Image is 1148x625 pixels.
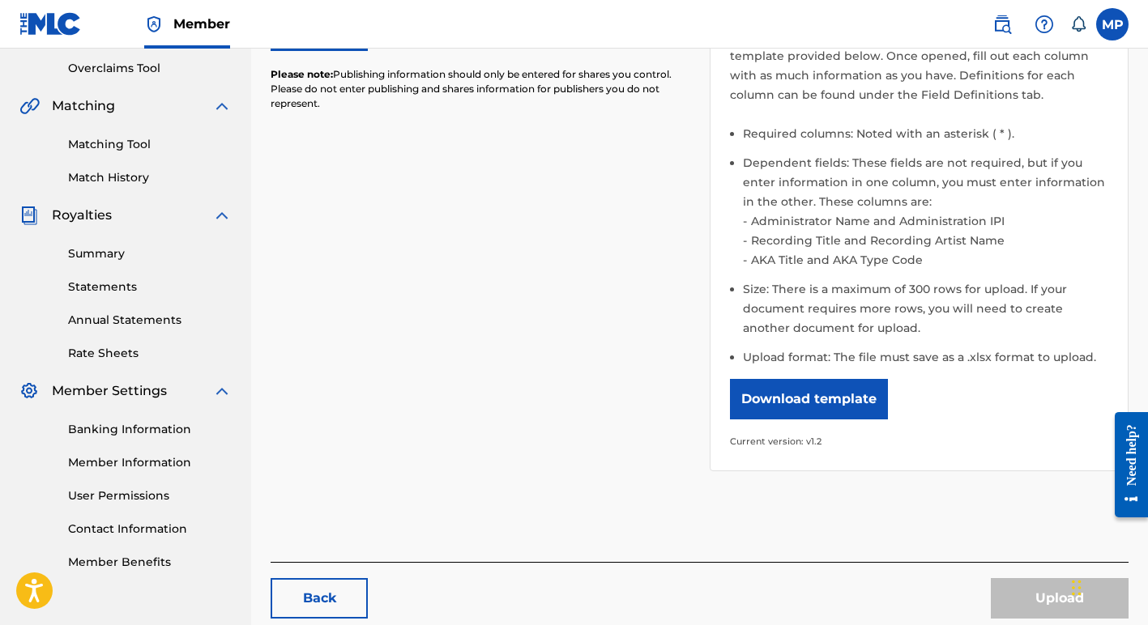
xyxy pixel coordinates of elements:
[144,15,164,34] img: Top Rightsholder
[1096,8,1129,40] div: User Menu
[52,206,112,225] span: Royalties
[747,250,1109,270] li: AKA Title and AKA Type Code
[1035,15,1054,34] img: help
[173,15,230,33] span: Member
[271,67,690,111] p: Publishing information should only be entered for shares you control. Please do not enter publish...
[68,245,232,262] a: Summary
[68,312,232,329] a: Annual Statements
[271,68,333,80] span: Please note:
[52,96,115,116] span: Matching
[212,206,232,225] img: expand
[743,347,1109,367] li: Upload format: The file must save as a .xlsx format to upload.
[19,96,40,116] img: Matching
[19,12,82,36] img: MLC Logo
[1103,406,1148,523] iframe: Resource Center
[1070,16,1086,32] div: Notifications
[68,345,232,362] a: Rate Sheets
[747,231,1109,250] li: Recording Title and Recording Artist Name
[271,578,368,619] a: Back
[68,278,232,295] a: Statements
[68,487,232,504] a: User Permissions
[68,521,232,538] a: Contact Information
[19,206,39,225] img: Royalties
[68,454,232,471] a: Member Information
[212,381,232,401] img: expand
[730,379,888,419] button: Download template
[743,279,1109,347] li: Size: There is a maximum of 300 rows for upload. If your document requires more rows, you will ne...
[730,27,1109,104] p: To create a Bulk Work Registration file, first download the template provided below. Once opened,...
[212,96,232,116] img: expand
[68,60,232,77] a: Overclaims Tool
[1067,547,1148,625] iframe: Chat Widget
[986,8,1018,40] a: Public Search
[19,381,39,401] img: Member Settings
[743,124,1109,153] li: Required columns: Noted with an asterisk ( * ).
[68,421,232,438] a: Banking Information
[730,432,1109,451] p: Current version: v1.2
[1028,8,1061,40] div: Help
[992,15,1012,34] img: search
[52,381,167,401] span: Member Settings
[743,153,1109,279] li: Dependent fields: These fields are not required, but if you enter information in one column, you ...
[68,554,232,571] a: Member Benefits
[747,211,1109,231] li: Administrator Name and Administration IPI
[68,136,232,153] a: Matching Tool
[68,169,232,186] a: Match History
[1072,563,1082,612] div: Drag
